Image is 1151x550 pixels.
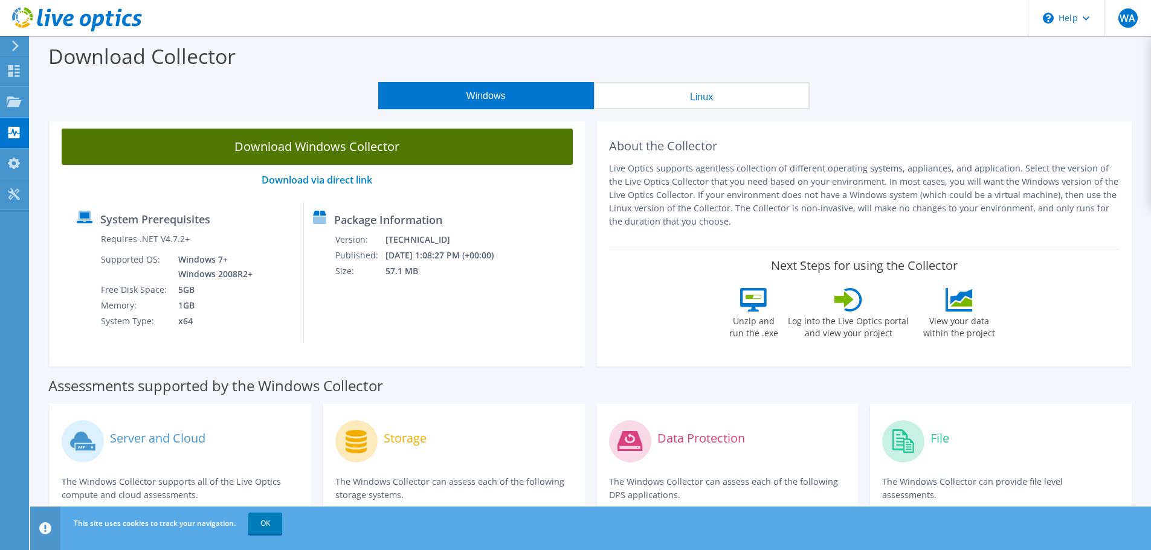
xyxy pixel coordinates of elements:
[726,312,781,339] label: Unzip and run the .exe
[915,312,1002,339] label: View your data within the project
[335,248,385,263] td: Published:
[262,173,372,187] a: Download via direct link
[62,475,299,502] p: The Windows Collector supports all of the Live Optics compute and cloud assessments.
[334,214,442,226] label: Package Information
[335,475,573,502] p: The Windows Collector can assess each of the following storage systems.
[609,139,1120,153] h2: About the Collector
[378,82,594,109] button: Windows
[385,232,510,248] td: [TECHNICAL_ID]
[1043,13,1054,24] svg: \n
[335,232,385,248] td: Version:
[882,475,1120,502] p: The Windows Collector can provide file level assessments.
[609,162,1120,228] p: Live Optics supports agentless collection of different operating systems, appliances, and applica...
[100,282,169,298] td: Free Disk Space:
[110,432,205,444] label: Server and Cloud
[657,432,745,444] label: Data Protection
[169,313,255,329] td: x64
[1118,8,1138,28] span: WA
[101,233,190,245] label: Requires .NET V4.7.2+
[609,475,846,502] p: The Windows Collector can assess each of the following DPS applications.
[100,298,169,313] td: Memory:
[100,252,169,282] td: Supported OS:
[385,248,510,263] td: [DATE] 1:08:27 PM (+00:00)
[335,263,385,279] td: Size:
[771,258,958,273] label: Next Steps for using the Collector
[48,380,383,392] label: Assessments supported by the Windows Collector
[169,298,255,313] td: 1GB
[385,263,510,279] td: 57.1 MB
[48,42,236,70] label: Download Collector
[100,213,210,225] label: System Prerequisites
[787,312,909,339] label: Log into the Live Optics portal and view your project
[100,313,169,329] td: System Type:
[169,282,255,298] td: 5GB
[74,518,236,528] span: This site uses cookies to track your navigation.
[62,129,573,165] a: Download Windows Collector
[384,432,427,444] label: Storage
[169,252,255,282] td: Windows 7+ Windows 2008R2+
[930,432,949,444] label: File
[594,82,810,109] button: Linux
[248,513,282,534] a: OK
